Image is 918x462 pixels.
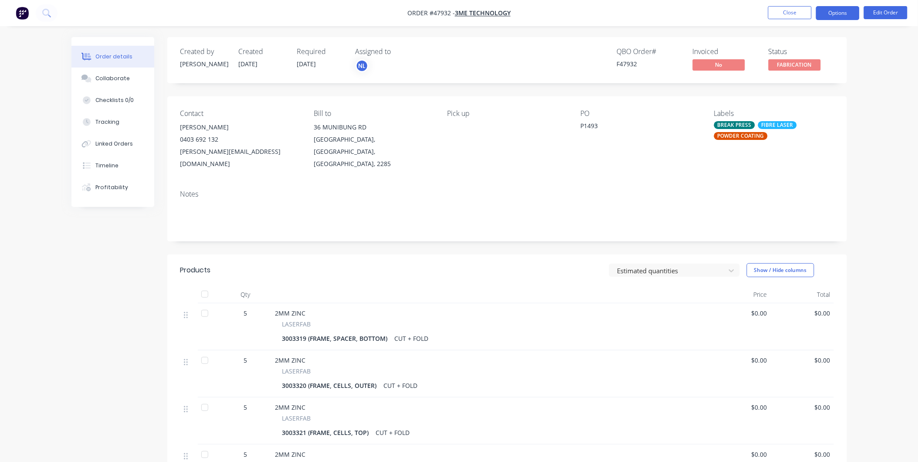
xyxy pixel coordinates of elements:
button: Show / Hide columns [747,263,814,277]
button: Linked Orders [71,133,154,155]
span: $0.00 [774,356,830,365]
div: Required [297,48,345,56]
span: [DATE] [239,60,258,68]
span: $0.00 [711,356,767,365]
span: 2MM ZINC [275,403,306,411]
span: 2MM ZINC [275,450,306,459]
div: Labels [714,109,833,118]
img: Factory [16,7,29,20]
div: 3003321 (FRAME, CELLS, TOP) [282,426,373,439]
div: P1493 [581,121,690,133]
div: Created [239,48,287,56]
div: Invoiced [693,48,758,56]
span: FABRICATION [769,59,821,70]
div: Price [708,286,771,303]
button: Collaborate [71,68,154,89]
div: 0403 692 132 [180,133,300,146]
span: No [693,59,745,70]
div: Order details [95,53,132,61]
span: LASERFAB [282,414,311,423]
span: $0.00 [711,309,767,318]
div: [PERSON_NAME]0403 692 132[PERSON_NAME][EMAIL_ADDRESS][DOMAIN_NAME] [180,121,300,170]
div: Checklists 0/0 [95,96,134,104]
button: Tracking [71,111,154,133]
div: CUT + FOLD [373,426,413,439]
span: $0.00 [711,403,767,412]
div: BREAK PRESS [714,121,755,129]
div: [PERSON_NAME] [180,121,300,133]
div: Tracking [95,118,119,126]
span: 5 [244,309,247,318]
span: 5 [244,356,247,365]
div: [GEOGRAPHIC_DATA], [GEOGRAPHIC_DATA], [GEOGRAPHIC_DATA], 2285 [314,133,433,170]
span: 5 [244,450,247,459]
button: Close [768,6,812,19]
div: Bill to [314,109,433,118]
div: 36 MUNIBUNG RD [314,121,433,133]
div: CUT + FOLD [380,379,421,392]
div: Qty [220,286,272,303]
div: Created by [180,48,228,56]
div: POWDER COATING [714,132,768,140]
span: LASERFAB [282,319,311,329]
div: Total [771,286,834,303]
div: 36 MUNIBUNG RD[GEOGRAPHIC_DATA], [GEOGRAPHIC_DATA], [GEOGRAPHIC_DATA], 2285 [314,121,433,170]
div: PO [581,109,700,118]
div: Timeline [95,162,119,170]
button: NL [356,59,369,72]
div: 3003319 (FRAME, SPACER, BOTTOM) [282,332,391,345]
span: $0.00 [774,450,830,459]
button: FABRICATION [769,59,821,72]
div: Notes [180,190,834,198]
div: Status [769,48,834,56]
div: 3003320 (FRAME, CELLS, OUTER) [282,379,380,392]
button: Timeline [71,155,154,177]
div: [PERSON_NAME] [180,59,228,68]
span: Order #47932 - [407,9,455,17]
a: 3ME TECHNOLOGY [455,9,511,17]
span: 2MM ZINC [275,356,306,364]
span: $0.00 [774,309,830,318]
div: Products [180,265,211,275]
div: F47932 [617,59,682,68]
div: Pick up [447,109,566,118]
span: $0.00 [711,450,767,459]
span: 5 [244,403,247,412]
button: Options [816,6,860,20]
span: $0.00 [774,403,830,412]
button: Order details [71,46,154,68]
div: Assigned to [356,48,443,56]
div: [PERSON_NAME][EMAIL_ADDRESS][DOMAIN_NAME] [180,146,300,170]
button: Profitability [71,177,154,198]
div: Linked Orders [95,140,133,148]
div: QBO Order # [617,48,682,56]
div: Contact [180,109,300,118]
div: CUT + FOLD [391,332,432,345]
span: LASERFAB [282,367,311,376]
div: FIBRE LASER [758,121,797,129]
button: Edit Order [864,6,908,19]
div: Profitability [95,183,128,191]
span: 2MM ZINC [275,309,306,317]
span: [DATE] [297,60,316,68]
div: Collaborate [95,75,130,82]
button: Checklists 0/0 [71,89,154,111]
